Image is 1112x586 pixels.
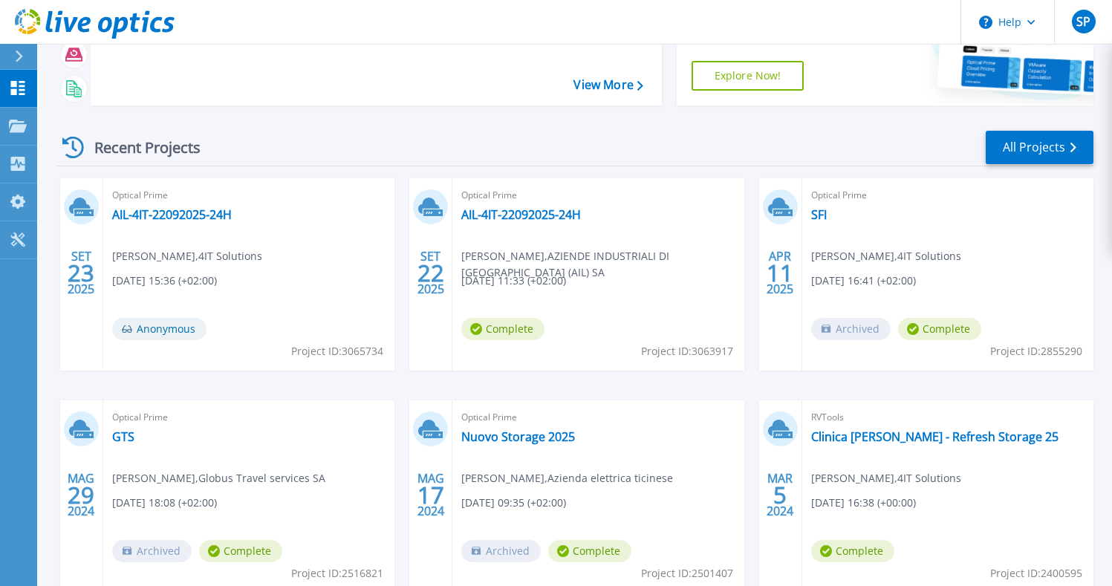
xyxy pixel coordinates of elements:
span: 29 [68,489,94,501]
div: SET 2025 [67,246,95,300]
span: Optical Prime [811,187,1085,204]
span: [DATE] 11:33 (+02:00) [461,273,566,289]
a: GTS [112,429,134,444]
span: [PERSON_NAME] , 4IT Solutions [112,248,262,264]
span: Project ID: 3065734 [291,343,383,359]
span: Optical Prime [112,187,386,204]
div: Recent Projects [57,129,221,166]
span: SP [1076,16,1090,27]
span: [DATE] 15:36 (+02:00) [112,273,217,289]
div: SET 2025 [417,246,445,300]
span: Complete [811,540,894,562]
span: [PERSON_NAME] , AZIENDE INDUSTRIALI DI [GEOGRAPHIC_DATA] (AIL) SA [461,248,744,281]
span: RVTools [811,409,1085,426]
span: Complete [199,540,282,562]
span: Project ID: 2501407 [641,565,733,582]
span: Project ID: 3063917 [641,343,733,359]
span: [DATE] 16:41 (+02:00) [811,273,916,289]
span: Anonymous [112,318,207,340]
span: Optical Prime [461,409,735,426]
span: [PERSON_NAME] , 4IT Solutions [811,470,961,486]
a: Clinica [PERSON_NAME] - Refresh Storage 25 [811,429,1059,444]
span: 17 [417,489,444,501]
a: Explore Now! [692,61,804,91]
span: Complete [548,540,631,562]
span: 11 [767,267,793,279]
div: MAG 2024 [417,468,445,522]
div: MAR 2024 [766,468,794,522]
div: MAG 2024 [67,468,95,522]
span: Optical Prime [461,187,735,204]
span: Project ID: 2516821 [291,565,383,582]
span: 5 [773,489,787,501]
a: Nuovo Storage 2025 [461,429,575,444]
span: [PERSON_NAME] , Azienda elettrica ticinese [461,470,673,486]
span: Complete [898,318,981,340]
span: Optical Prime [112,409,386,426]
span: [PERSON_NAME] , 4IT Solutions [811,248,961,264]
span: [DATE] 16:38 (+00:00) [811,495,916,511]
span: Project ID: 2855290 [990,343,1082,359]
span: [DATE] 18:08 (+02:00) [112,495,217,511]
span: 22 [417,267,444,279]
span: Archived [461,540,541,562]
span: Archived [112,540,192,562]
a: SFI [811,207,827,222]
span: Archived [811,318,891,340]
div: APR 2025 [766,246,794,300]
span: 23 [68,267,94,279]
a: View More [573,78,643,92]
span: Complete [461,318,544,340]
span: [DATE] 09:35 (+02:00) [461,495,566,511]
span: Project ID: 2400595 [990,565,1082,582]
a: AIL-4IT-22092025-24H [461,207,581,222]
span: [PERSON_NAME] , Globus Travel services SA [112,470,325,486]
a: AIL-4IT-22092025-24H [112,207,232,222]
a: All Projects [986,131,1093,164]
